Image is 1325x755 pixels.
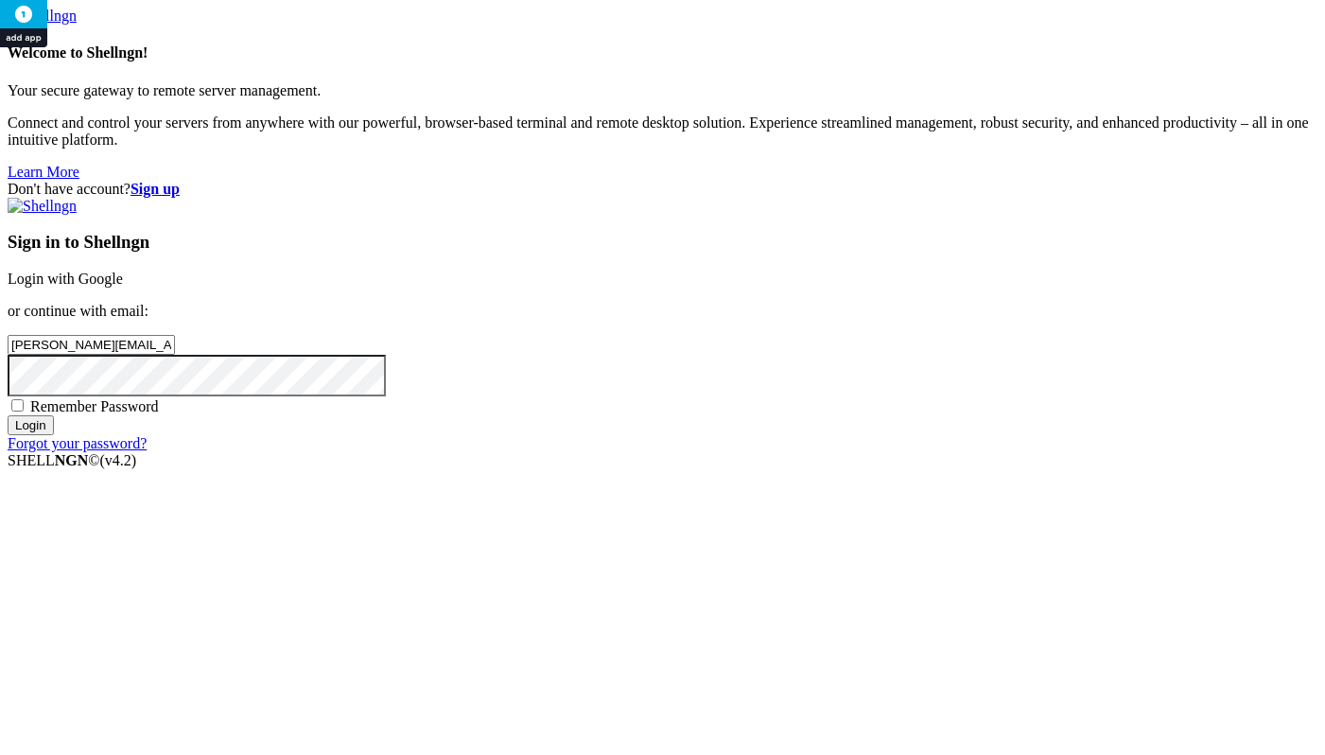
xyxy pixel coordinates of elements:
[131,181,180,197] a: Sign up
[8,44,1317,61] h4: Welcome to Shellngn!
[8,435,147,451] a: Forgot your password?
[8,198,77,215] img: Shellngn
[8,335,175,355] input: Email address
[100,452,137,468] span: 4.2.0
[8,415,54,435] input: Login
[8,303,1317,320] p: or continue with email:
[8,181,1317,198] div: Don't have account?
[8,232,1317,253] h3: Sign in to Shellngn
[30,398,159,414] span: Remember Password
[11,399,24,412] input: Remember Password
[8,452,136,468] span: SHELL ©
[8,82,1317,99] p: Your secure gateway to remote server management.
[8,114,1317,149] p: Connect and control your servers from anywhere with our powerful, browser-based terminal and remo...
[8,271,123,287] a: Login with Google
[8,164,79,180] a: Learn More
[55,452,89,468] b: NGN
